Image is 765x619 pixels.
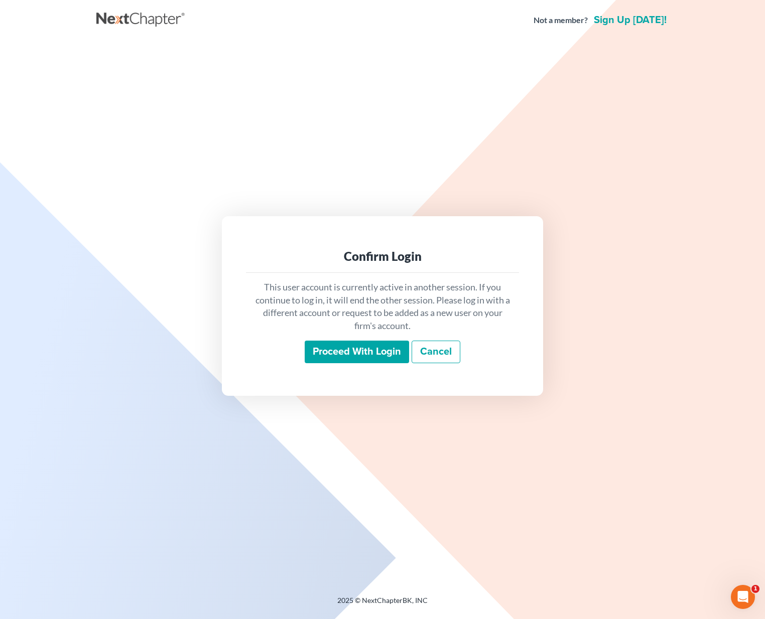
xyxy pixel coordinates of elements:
strong: Not a member? [534,15,588,26]
input: Proceed with login [305,341,409,364]
a: Cancel [412,341,460,364]
iframe: Intercom live chat [731,585,755,609]
div: Confirm Login [254,248,511,264]
p: This user account is currently active in another session. If you continue to log in, it will end ... [254,281,511,333]
a: Sign up [DATE]! [592,15,669,25]
div: 2025 © NextChapterBK, INC [96,595,669,613]
span: 1 [751,585,759,593]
